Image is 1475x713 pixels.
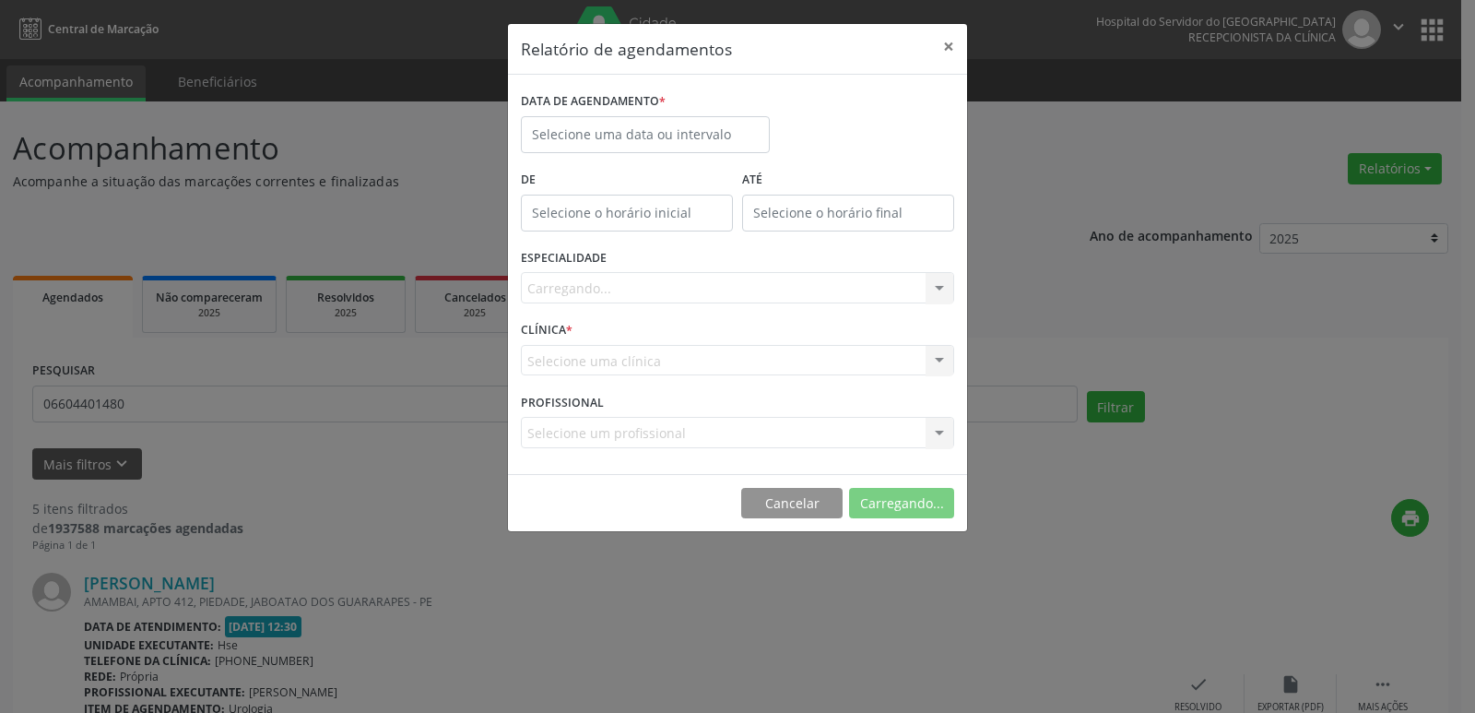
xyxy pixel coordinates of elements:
[741,488,843,519] button: Cancelar
[742,195,954,232] input: Selecione o horário final
[930,24,967,69] button: Close
[521,195,733,232] input: Selecione o horário inicial
[521,37,732,61] h5: Relatório de agendamentos
[521,116,770,153] input: Selecione uma data ou intervalo
[521,316,572,345] label: CLÍNICA
[742,166,954,195] label: ATÉ
[849,488,954,519] button: Carregando...
[521,388,604,417] label: PROFISSIONAL
[521,88,666,116] label: DATA DE AGENDAMENTO
[521,166,733,195] label: De
[521,244,607,273] label: ESPECIALIDADE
